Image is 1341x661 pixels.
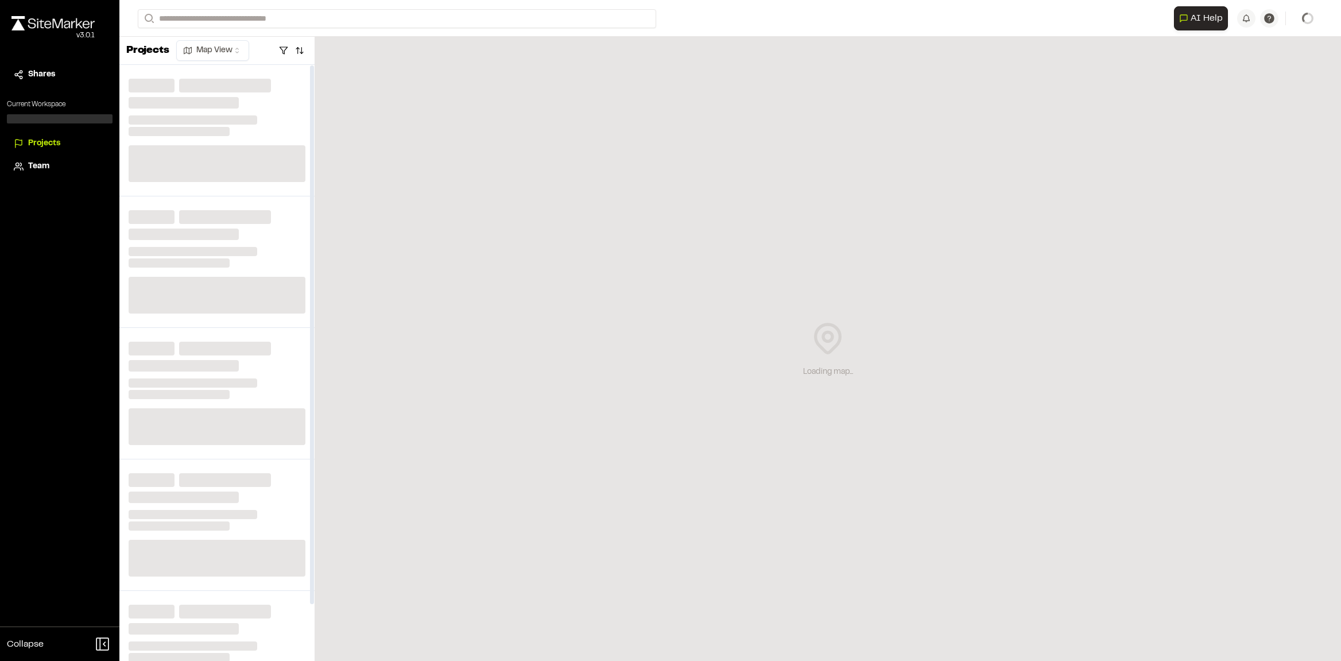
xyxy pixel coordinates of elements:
[1174,6,1233,30] div: Open AI Assistant
[14,68,106,81] a: Shares
[126,43,169,59] p: Projects
[138,9,158,28] button: Search
[803,366,853,378] div: Loading map...
[14,137,106,150] a: Projects
[28,160,49,173] span: Team
[28,137,60,150] span: Projects
[7,99,113,110] p: Current Workspace
[28,68,55,81] span: Shares
[1191,11,1223,25] span: AI Help
[11,16,95,30] img: rebrand.png
[1174,6,1228,30] button: Open AI Assistant
[11,30,95,41] div: Oh geez...please don't...
[14,160,106,173] a: Team
[7,637,44,651] span: Collapse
